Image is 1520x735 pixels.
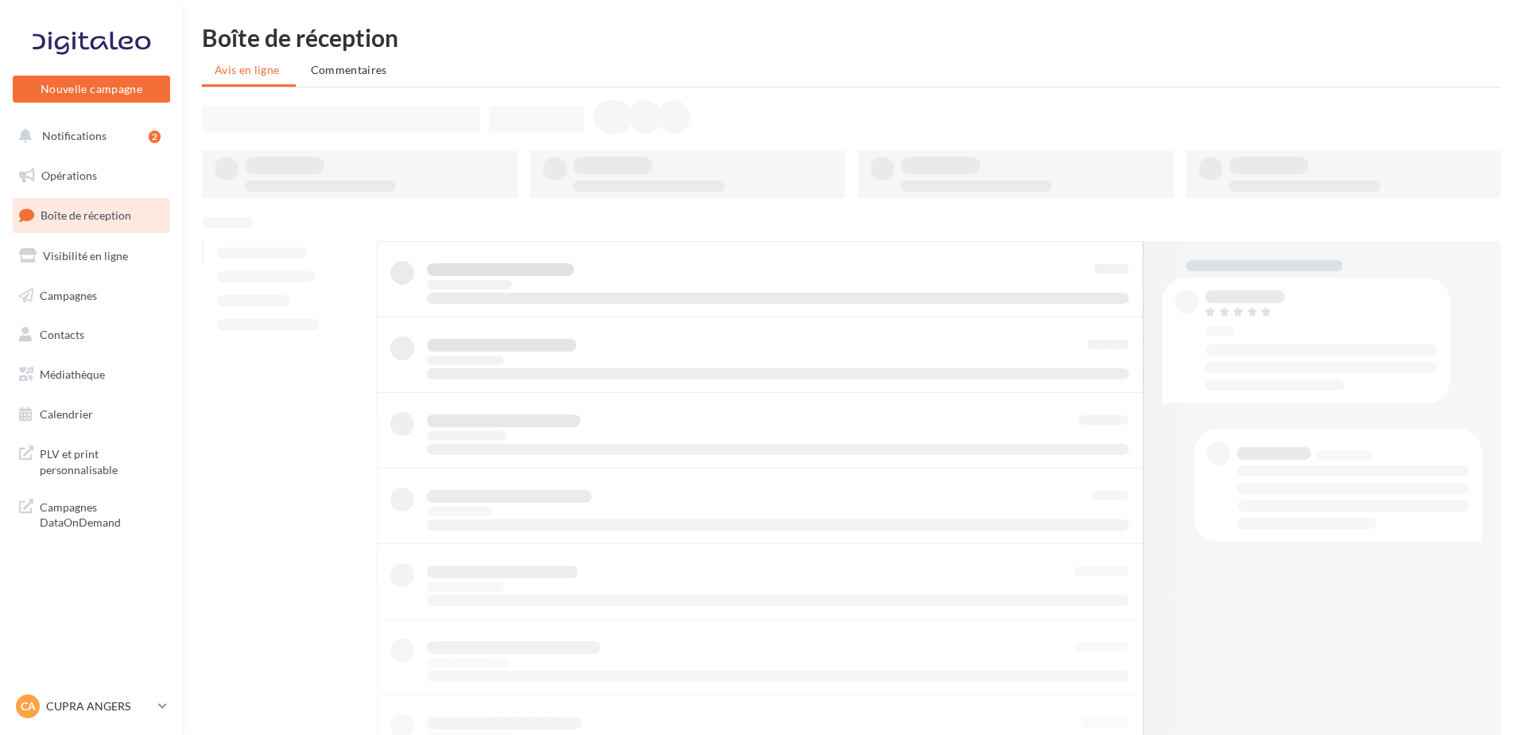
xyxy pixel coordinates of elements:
[40,288,97,301] span: Campagnes
[40,367,105,381] span: Médiathèque
[46,698,152,714] p: CUPRA ANGERS
[149,130,161,143] div: 2
[10,279,173,313] a: Campagnes
[40,407,93,421] span: Calendrier
[43,249,128,262] span: Visibilité en ligne
[40,443,164,477] span: PLV et print personnalisable
[10,119,167,153] button: Notifications 2
[40,496,164,531] span: Campagnes DataOnDemand
[42,129,107,142] span: Notifications
[202,25,1501,49] div: Boîte de réception
[10,239,173,273] a: Visibilité en ligne
[10,437,173,484] a: PLV et print personnalisable
[10,398,173,431] a: Calendrier
[41,169,97,182] span: Opérations
[10,490,173,537] a: Campagnes DataOnDemand
[21,698,36,714] span: CA
[40,328,84,341] span: Contacts
[10,318,173,352] a: Contacts
[10,159,173,192] a: Opérations
[311,63,387,76] span: Commentaires
[10,358,173,391] a: Médiathèque
[41,208,131,222] span: Boîte de réception
[10,198,173,232] a: Boîte de réception
[13,691,170,721] a: CA CUPRA ANGERS
[13,76,170,103] button: Nouvelle campagne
